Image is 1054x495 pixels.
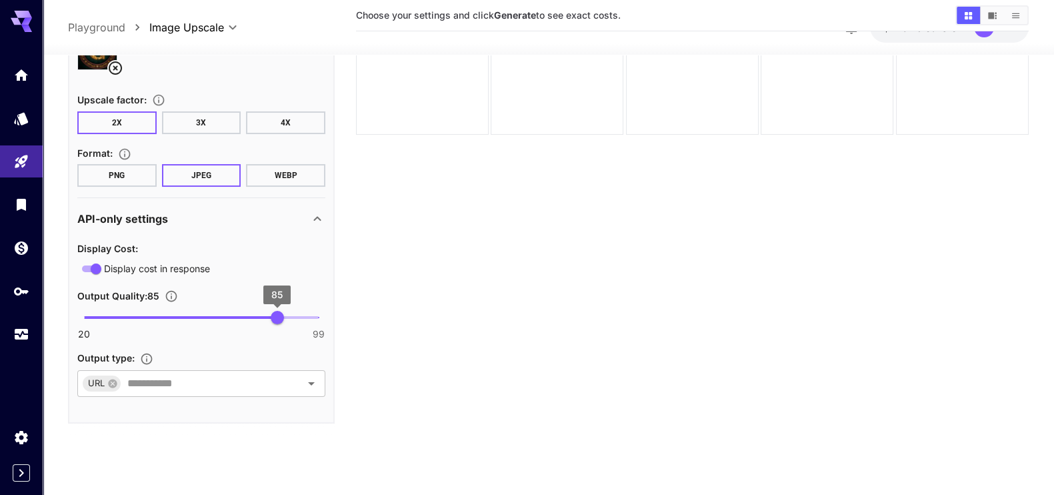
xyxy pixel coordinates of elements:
[494,9,536,21] b: Generate
[13,153,29,170] div: Playground
[246,111,325,134] button: 4X
[77,147,113,159] span: Format :
[68,19,149,35] nav: breadcrumb
[77,211,168,227] p: API-only settings
[162,111,241,134] button: 3X
[147,94,171,107] button: Choose the level of upscaling to be performed on the image.
[77,94,147,105] span: Upscale factor :
[313,328,325,341] span: 99
[77,203,325,235] div: API-only settings
[77,164,157,187] button: PNG
[77,290,159,302] span: Output Quality : 85
[13,429,29,446] div: Settings
[981,7,1004,24] button: Show media in video view
[13,283,29,300] div: API Keys
[917,22,963,33] span: credits left
[77,243,138,254] span: Display Cost :
[13,326,29,343] div: Usage
[13,110,29,127] div: Models
[13,239,29,256] div: Wallet
[955,5,1029,25] div: Show media in grid viewShow media in video viewShow media in list view
[78,328,90,341] span: 20
[77,111,157,134] button: 2X
[135,352,159,366] button: Specifies how the image is returned based on your use case: base64Data for embedding in code, dat...
[302,374,321,393] button: Open
[246,164,325,187] button: WEBP
[149,19,224,35] span: Image Upscale
[883,22,917,33] span: $21.64
[83,376,121,392] div: URL
[356,9,621,21] span: Choose your settings and click to see exact costs.
[104,262,210,276] span: Display cost in response
[271,289,283,300] span: 85
[13,196,29,213] div: Library
[1004,7,1027,24] button: Show media in list view
[83,376,110,391] span: URL
[13,464,30,482] button: Expand sidebar
[13,67,29,83] div: Home
[162,164,241,187] button: JPEG
[113,147,137,161] button: Choose the file format for the output image.
[77,352,135,364] span: Output type :
[68,19,125,35] a: Playground
[159,290,183,304] button: Sets the compression quality of the output image. Higher values preserve more quality but increas...
[957,7,980,24] button: Show media in grid view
